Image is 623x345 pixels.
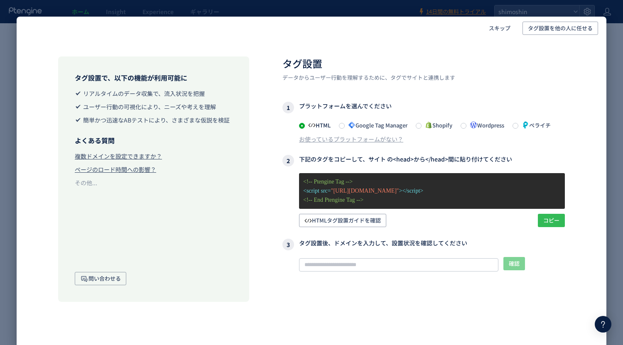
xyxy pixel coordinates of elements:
[75,165,156,174] div: ページのロード時間への影響？
[522,22,598,35] button: タグ設置を他の人に任せる
[466,121,504,129] span: Wordpress
[345,121,407,129] span: Google Tag Manager
[538,214,565,227] button: コピー
[75,116,233,124] li: 簡単かつ迅速なABテストにより、さまざまな仮説を検証
[282,56,565,71] h2: タグ設置
[75,73,233,83] h3: タグ設置で、以下の機能が利用可能に
[75,272,126,285] button: 問い合わせる
[282,239,294,250] i: 3
[489,22,510,35] span: スキップ
[543,214,559,227] span: コピー
[305,121,331,129] span: HTML
[282,102,565,113] h3: プラットフォームを選んでください
[75,103,233,111] li: ユーザー行動の可視化により、ニーズや考えを理解
[503,257,525,270] button: 確認
[75,152,162,160] div: 複数ドメインを設定できますか？
[80,272,121,285] span: 問い合わせる
[299,135,403,143] div: お使っているプラットフォームがない？
[282,155,565,166] h3: 下記のタグをコピーして、サイト の<head>から</head>間に貼り付けてください
[282,74,565,82] p: データからユーザー行動を理解するために、タグでサイトと連携します
[509,257,520,270] span: 確認
[528,22,593,35] span: タグ設置を他の人に任せる
[303,186,561,196] p: <script src= ></script>
[422,121,452,129] span: Shopify
[282,102,294,113] i: 1
[331,188,399,194] span: "[URL][DOMAIN_NAME]"
[303,196,561,205] p: <!-- End Ptengine Tag -->
[75,136,233,145] h3: よくある質問
[483,22,516,35] button: スキップ
[299,214,386,227] button: HTMLタグ設置ガイドを確認
[303,177,561,186] p: <!-- Ptengine Tag -->
[282,155,294,166] i: 2
[304,214,381,227] span: HTMLタグ設置ガイドを確認
[75,89,233,98] li: リアルタイムのデータ収集で、流入状況を把握
[518,121,551,129] span: ペライチ
[75,179,97,187] div: その他...
[282,239,565,250] h3: タグ設置後、ドメインを入力して、設置状況を確認してください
